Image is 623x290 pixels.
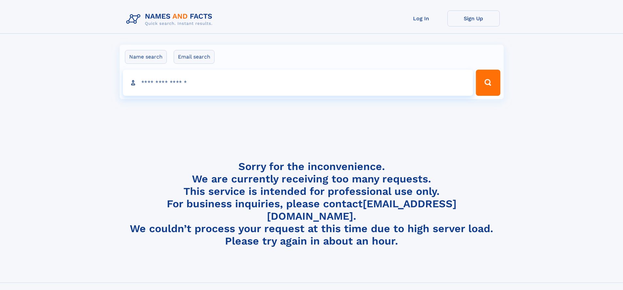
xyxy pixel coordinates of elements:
[174,50,215,64] label: Email search
[476,70,500,96] button: Search Button
[395,10,447,26] a: Log In
[125,50,167,64] label: Name search
[267,197,457,222] a: [EMAIL_ADDRESS][DOMAIN_NAME]
[124,10,218,28] img: Logo Names and Facts
[124,160,500,247] h4: Sorry for the inconvenience. We are currently receiving too many requests. This service is intend...
[447,10,500,26] a: Sign Up
[123,70,473,96] input: search input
